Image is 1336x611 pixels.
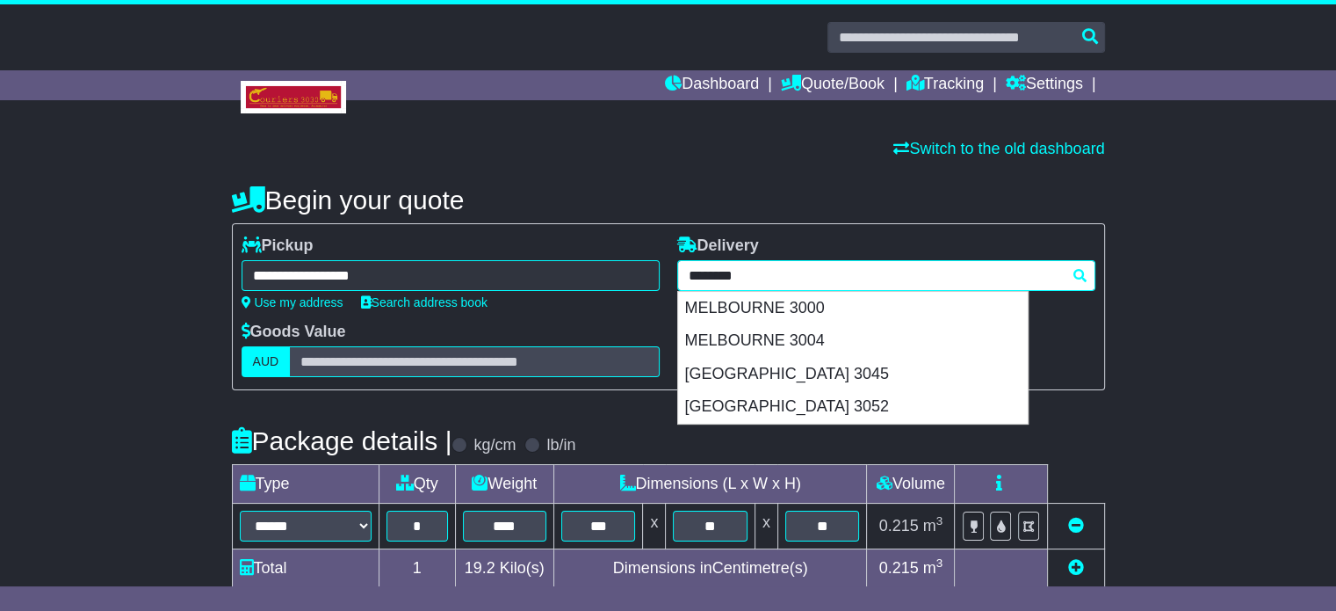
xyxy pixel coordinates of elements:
[242,323,346,342] label: Goods Value
[242,295,343,309] a: Use my address
[678,358,1028,391] div: [GEOGRAPHIC_DATA] 3045
[665,70,759,100] a: Dashboard
[232,426,452,455] h4: Package details |
[232,549,379,588] td: Total
[923,517,943,535] span: m
[879,517,919,535] span: 0.215
[893,140,1104,157] a: Switch to the old dashboard
[473,436,516,455] label: kg/cm
[923,559,943,577] span: m
[755,504,777,549] td: x
[678,324,1028,358] div: MELBOURNE 3004
[879,559,919,577] span: 0.215
[546,436,575,455] label: lb/in
[678,292,1028,325] div: MELBOURNE 3000
[465,559,495,577] span: 19.2
[361,295,487,309] a: Search address book
[1068,517,1084,535] a: Remove this item
[232,185,1105,215] h4: Begin your quote
[1068,559,1084,577] a: Add new item
[379,549,455,588] td: 1
[936,514,943,527] sup: 3
[553,549,867,588] td: Dimensions in Centimetre(s)
[643,504,666,549] td: x
[867,465,955,504] td: Volume
[936,556,943,570] sup: 3
[678,390,1028,424] div: [GEOGRAPHIC_DATA] 3052
[455,549,553,588] td: Kilo(s)
[242,236,314,256] label: Pickup
[677,236,759,256] label: Delivery
[553,465,867,504] td: Dimensions (L x W x H)
[232,465,379,504] td: Type
[1006,70,1083,100] a: Settings
[242,346,291,377] label: AUD
[455,465,553,504] td: Weight
[906,70,984,100] a: Tracking
[781,70,885,100] a: Quote/Book
[379,465,455,504] td: Qty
